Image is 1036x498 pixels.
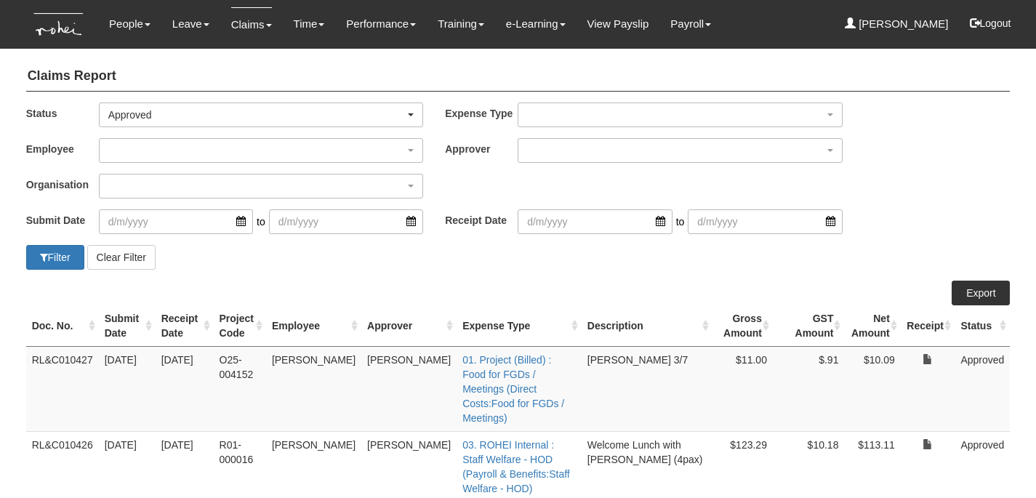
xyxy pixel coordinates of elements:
th: Project Code : activate to sort column ascending [214,305,266,347]
label: Organisation [26,174,99,195]
input: d/m/yyyy [269,209,423,234]
label: Approver [445,138,518,159]
label: Expense Type [445,103,518,124]
th: Description : activate to sort column ascending [582,305,713,347]
a: e-Learning [506,7,566,41]
a: Performance [346,7,416,41]
a: Time [294,7,325,41]
th: Submit Date : activate to sort column ascending [99,305,156,347]
a: 01. Project (Billed) : Food for FGDs / Meetings (Direct Costs:Food for FGDs / Meetings) [462,354,564,424]
th: Net Amount : activate to sort column ascending [844,305,900,347]
a: [PERSON_NAME] [845,7,949,41]
th: GST Amount : activate to sort column ascending [773,305,845,347]
th: Employee : activate to sort column ascending [266,305,361,347]
th: Doc. No. : activate to sort column ascending [26,305,99,347]
label: Status [26,103,99,124]
span: to [253,209,269,234]
a: People [109,7,150,41]
input: d/m/yyyy [518,209,672,234]
th: Status : activate to sort column ascending [955,305,1010,347]
th: Receipt : activate to sort column ascending [901,305,955,347]
td: $10.09 [844,346,900,431]
th: Approver : activate to sort column ascending [361,305,457,347]
td: [DATE] [156,346,214,431]
label: Employee [26,138,99,159]
a: Training [438,7,484,41]
span: to [672,209,688,234]
a: Payroll [670,7,711,41]
a: View Payslip [587,7,649,41]
label: Receipt Date [445,209,518,230]
td: [PERSON_NAME] [266,346,361,431]
button: Clear Filter [87,245,156,270]
a: Leave [172,7,209,41]
td: Approved [955,346,1010,431]
th: Gross Amount : activate to sort column ascending [712,305,773,347]
button: Filter [26,245,84,270]
td: [PERSON_NAME] 3/7 [582,346,713,431]
a: Claims [231,7,272,41]
input: d/m/yyyy [688,209,842,234]
label: Submit Date [26,209,99,230]
button: Approved [99,103,424,127]
h4: Claims Report [26,62,1011,92]
td: [DATE] [99,346,156,431]
td: $11.00 [712,346,773,431]
div: Approved [108,108,406,122]
td: [PERSON_NAME] [361,346,457,431]
a: 03. ROHEI Internal : Staff Welfare - HOD (Payroll & Benefits:Staff Welfare - HOD) [462,439,570,494]
button: Logout [960,6,1021,41]
input: d/m/yyyy [99,209,253,234]
td: RL&C010427 [26,346,99,431]
td: O25-004152 [214,346,266,431]
a: Export [952,281,1010,305]
th: Expense Type : activate to sort column ascending [457,305,582,347]
td: $.91 [773,346,845,431]
th: Receipt Date : activate to sort column ascending [156,305,214,347]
